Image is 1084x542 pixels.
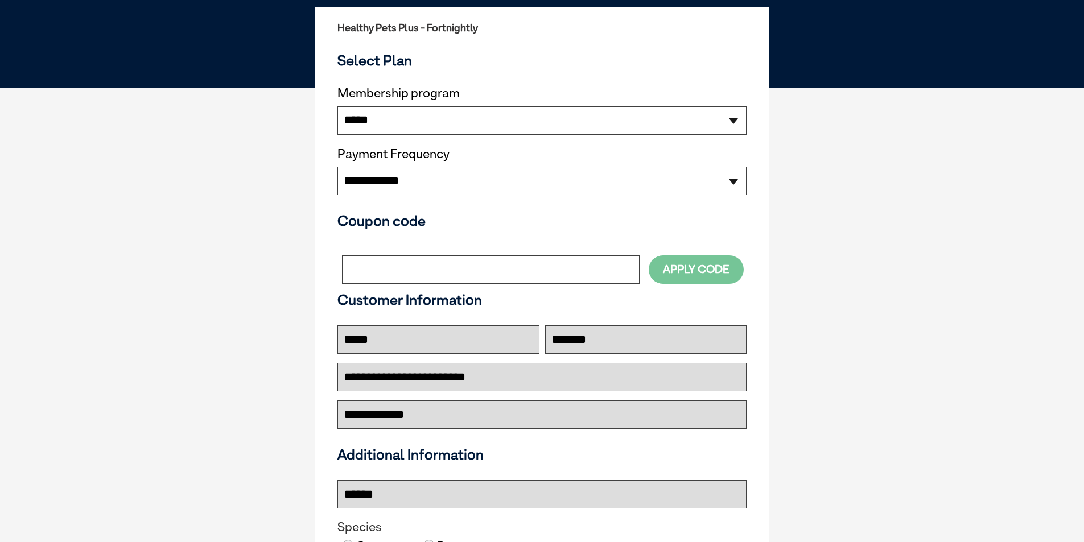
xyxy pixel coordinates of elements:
[337,520,747,535] legend: Species
[337,147,450,162] label: Payment Frequency
[337,291,747,308] h3: Customer Information
[337,212,747,229] h3: Coupon code
[337,86,747,101] label: Membership program
[333,446,751,463] h3: Additional Information
[649,255,744,283] button: Apply Code
[337,52,747,69] h3: Select Plan
[337,22,747,34] h2: Healthy Pets Plus - Fortnightly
